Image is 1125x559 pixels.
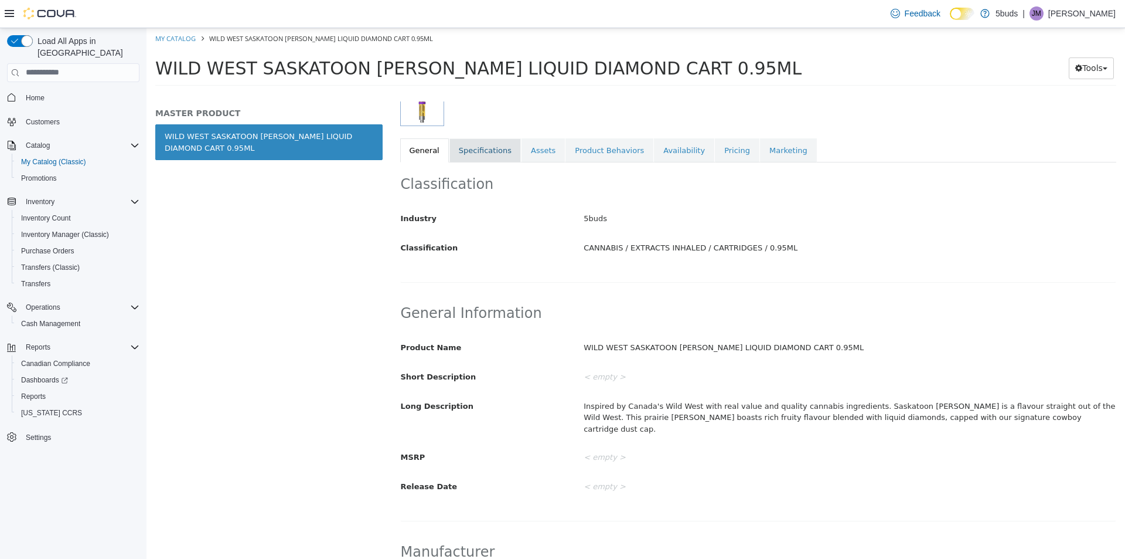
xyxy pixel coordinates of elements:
button: Transfers (Classic) [12,259,144,276]
button: Settings [2,428,144,445]
a: [US_STATE] CCRS [16,406,87,420]
a: Marketing [613,110,670,135]
span: Classification [254,215,312,224]
span: My Catalog (Classic) [16,155,139,169]
a: Inventory Count [16,211,76,225]
input: Dark Mode [950,8,974,20]
h2: Classification [254,147,970,165]
span: Customers [26,117,60,127]
span: Reports [16,389,139,404]
span: Catalog [21,138,139,153]
span: Inventory Count [21,214,71,223]
span: MSRP [254,425,279,433]
span: Dashboards [21,375,68,385]
button: Customers [2,113,144,130]
h2: General Information [254,276,970,294]
button: Reports [2,339,144,355]
span: Washington CCRS [16,406,139,420]
span: Transfers [16,277,139,291]
img: Cova [23,8,76,19]
span: Operations [21,300,139,314]
span: Inventory Count [16,211,139,225]
button: Reports [12,388,144,405]
button: Operations [21,300,65,314]
span: Inventory [26,197,54,206]
span: Customers [21,114,139,129]
span: Reports [26,343,50,352]
span: Transfers (Classic) [16,260,139,275]
button: Tools [922,29,967,51]
span: Settings [26,433,51,442]
p: 5buds [996,6,1018,21]
a: Pricing [568,110,613,135]
span: JM [1032,6,1041,21]
span: Promotions [16,171,139,185]
span: Cash Management [16,317,139,331]
span: Transfers [21,279,50,289]
button: Inventory [21,195,59,209]
a: Dashboards [16,373,73,387]
span: Inventory [21,195,139,209]
a: Cash Management [16,317,85,331]
a: Settings [21,431,56,445]
div: Jeff Markling [1029,6,1044,21]
div: WILD WEST SASKATOON [PERSON_NAME] LIQUID DIAMOND CART 0.95ML [428,310,978,330]
span: Industry [254,186,291,195]
a: Transfers (Classic) [16,260,84,275]
span: Release Date [254,454,311,463]
span: Purchase Orders [21,246,74,256]
span: Short Description [254,344,330,353]
span: Product Name [254,315,315,324]
a: Inventory Manager (Classic) [16,228,114,242]
a: My Catalog (Classic) [16,155,91,169]
button: Catalog [21,138,54,153]
span: Settings [21,429,139,444]
span: Feedback [905,8,940,19]
a: My Catalog [9,6,49,15]
button: Home [2,89,144,106]
span: Dark Mode [950,20,950,21]
button: Canadian Compliance [12,355,144,372]
button: Inventory [2,194,144,210]
span: Purchase Orders [16,244,139,258]
div: < empty > [428,339,978,360]
span: Inventory Manager (Classic) [16,228,139,242]
div: 5buds [428,181,978,201]
span: [US_STATE] CCRS [21,408,82,418]
a: Promotions [16,171,62,185]
button: Purchase Orders [12,243,144,259]
h2: Manufacturer [254,515,970,533]
a: Purchase Orders [16,244,79,258]
a: Canadian Compliance [16,357,95,371]
button: Operations [2,299,144,316]
a: Assets [375,110,418,135]
button: Catalog [2,137,144,154]
a: Feedback [886,2,945,25]
span: Inventory Manager (Classic) [21,230,109,239]
span: Home [26,93,45,103]
a: Transfers [16,277,55,291]
span: Operations [26,303,60,312]
a: Dashboards [12,372,144,388]
button: Inventory Manager (Classic) [12,226,144,243]
span: My Catalog (Classic) [21,157,86,167]
a: WILD WEST SASKATOON [PERSON_NAME] LIQUID DIAMOND CART 0.95ML [9,96,236,132]
span: Reports [21,392,46,401]
button: Promotions [12,170,144,187]
a: Home [21,91,49,105]
span: Canadian Compliance [16,357,139,371]
button: Transfers [12,276,144,292]
a: Customers [21,115,64,129]
span: Catalog [26,141,50,150]
nav: Complex example [7,84,139,476]
span: Load All Apps in [GEOGRAPHIC_DATA] [33,35,139,59]
span: Canadian Compliance [21,359,90,368]
span: Promotions [21,174,57,183]
span: WILD WEST SASKATOON [PERSON_NAME] LIQUID DIAMOND CART 0.95ML [9,30,655,50]
span: Dashboards [16,373,139,387]
span: Home [21,90,139,105]
div: < empty > [428,449,978,469]
a: General [254,110,302,135]
a: Reports [16,389,50,404]
div: Inspired by Canada's Wild West with real value and quality cannabis ingredients. Saskatoon [PERSO... [428,368,978,411]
